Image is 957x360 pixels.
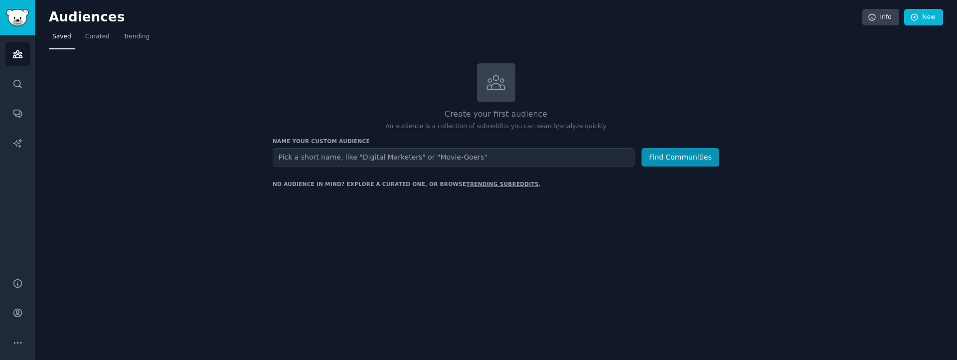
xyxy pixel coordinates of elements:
span: Curated [85,32,110,41]
span: Trending [124,32,150,41]
h2: Audiences [49,9,862,25]
h3: Name your custom audience [273,138,719,145]
a: Saved [49,29,75,49]
div: No audience in mind? Explore a curated one, or browse . [273,180,541,187]
a: Info [862,9,899,26]
span: Saved [52,32,71,41]
button: Find Communities [641,148,719,167]
a: trending subreddits [466,181,538,187]
a: New [904,9,943,26]
h2: Create your first audience [273,108,719,121]
p: An audience is a collection of subreddits you can search/analyze quickly [273,122,719,131]
img: GummySearch logo [6,9,29,26]
a: Curated [82,29,113,49]
input: Pick a short name, like "Digital Marketers" or "Movie-Goers" [273,148,635,167]
a: Trending [120,29,153,49]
